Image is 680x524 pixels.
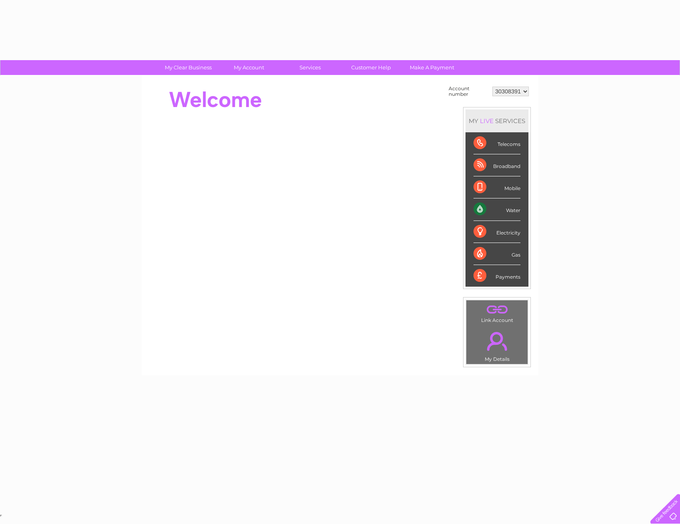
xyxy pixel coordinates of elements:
div: MY SERVICES [465,109,528,132]
a: . [468,302,526,316]
a: My Clear Business [155,60,221,75]
td: Link Account [466,300,528,325]
div: Broadband [474,154,520,176]
td: Account number [447,84,490,99]
a: My Account [216,60,282,75]
div: Telecoms [474,132,520,154]
div: Electricity [474,221,520,243]
a: Make A Payment [399,60,465,75]
div: Water [474,198,520,221]
a: . [468,327,526,355]
div: Payments [474,265,520,287]
div: LIVE [478,117,495,125]
a: Services [277,60,343,75]
td: My Details [466,325,528,364]
div: Mobile [474,176,520,198]
a: Customer Help [338,60,404,75]
div: Gas [474,243,520,265]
